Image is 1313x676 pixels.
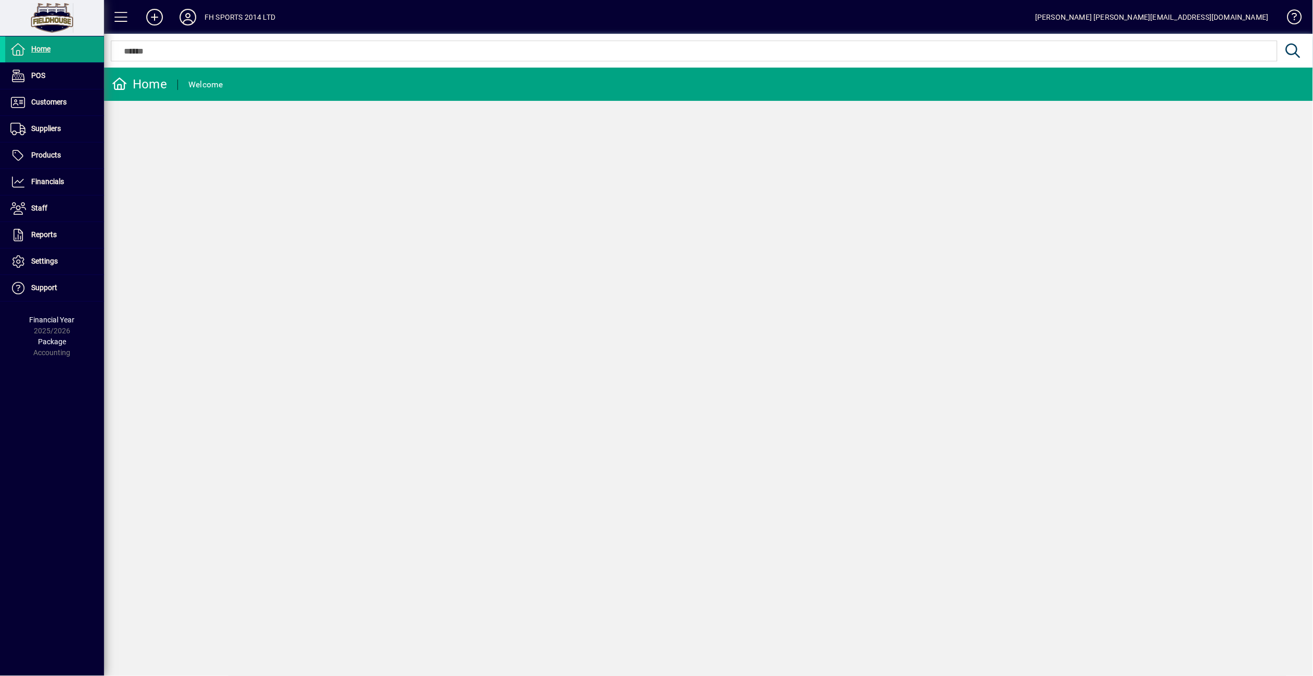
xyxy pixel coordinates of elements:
div: FH SPORTS 2014 LTD [205,9,275,25]
span: Home [31,45,50,53]
a: Products [5,142,104,168]
span: POS [31,71,45,80]
button: Profile [171,8,205,27]
a: Customers [5,89,104,115]
span: Products [31,151,61,159]
span: Package [38,337,66,346]
div: [PERSON_NAME] [PERSON_NAME][EMAIL_ADDRESS][DOMAIN_NAME] [1035,9,1269,25]
div: Welcome [188,76,223,93]
a: Staff [5,196,104,222]
a: Knowledge Base [1279,2,1300,36]
a: POS [5,63,104,89]
a: Reports [5,222,104,248]
span: Support [31,283,57,292]
span: Suppliers [31,124,61,133]
a: Settings [5,249,104,275]
span: Customers [31,98,67,106]
span: Settings [31,257,58,265]
span: Reports [31,230,57,239]
button: Add [138,8,171,27]
span: Financial Year [30,316,75,324]
div: Home [112,76,167,93]
span: Financials [31,177,64,186]
a: Financials [5,169,104,195]
a: Support [5,275,104,301]
span: Staff [31,204,47,212]
a: Suppliers [5,116,104,142]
